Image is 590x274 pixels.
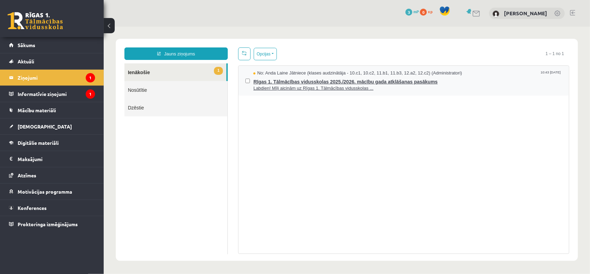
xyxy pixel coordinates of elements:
[9,151,95,167] a: Maksājumi
[420,9,436,14] a: 0 xp
[405,9,412,16] span: 3
[9,167,95,183] a: Atzīmes
[493,10,499,17] img: Mārtiņš Hauks
[436,43,458,48] span: 10:43 [DATE]
[437,21,466,33] span: 1 – 1 no 1
[86,89,95,99] i: 1
[428,9,432,14] span: xp
[18,42,35,48] span: Sākums
[18,151,95,167] legend: Maksājumi
[8,12,63,29] a: Rīgas 1. Tālmācības vidusskola
[9,184,95,200] a: Motivācijas programma
[150,21,173,34] button: Opcijas
[9,118,95,134] a: [DEMOGRAPHIC_DATA]
[21,21,124,33] a: Jauns ziņojums
[9,200,95,216] a: Konferences
[413,9,419,14] span: mP
[18,188,72,195] span: Motivācijas programma
[18,107,56,113] span: Mācību materiāli
[18,70,95,86] legend: Ziņojumi
[18,221,78,227] span: Proktoringa izmēģinājums
[18,205,47,211] span: Konferences
[150,43,458,65] a: No: Anda Laine Jātniece (klases audzinātāja - 10.c1, 10.c2, 11.b1, 11.b3, 12.a2, 12.c2) (Administ...
[18,86,95,102] legend: Informatīvie ziņojumi
[9,216,95,232] a: Proktoringa izmēģinājums
[18,58,34,64] span: Aktuāli
[150,59,458,65] span: Labdien! Mīļi aicinām uz Rīgas 1. Tālmācības vidusskolas ...
[9,102,95,118] a: Mācību materiāli
[21,54,124,72] a: Nosūtītie
[21,37,123,54] a: 1Ienākošie
[9,70,95,86] a: Ziņojumi1
[9,86,95,102] a: Informatīvie ziņojumi1
[504,10,547,17] a: [PERSON_NAME]
[9,53,95,69] a: Aktuāli
[18,140,59,146] span: Digitālie materiāli
[420,9,427,16] span: 0
[150,43,358,50] span: No: Anda Laine Jātniece (klases audzinātāja - 10.c1, 10.c2, 11.b1, 11.b3, 12.a2, 12.c2) (Administ...
[405,9,419,14] a: 3 mP
[9,37,95,53] a: Sākums
[150,50,458,59] span: Rīgas 1. Tālmācības vidusskolas 2025./2026. mācību gada atklāšanas pasākums
[18,123,72,130] span: [DEMOGRAPHIC_DATA]
[9,135,95,151] a: Digitālie materiāli
[21,72,124,90] a: Dzēstie
[86,73,95,82] i: 1
[18,172,36,178] span: Atzīmes
[110,40,119,48] span: 1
